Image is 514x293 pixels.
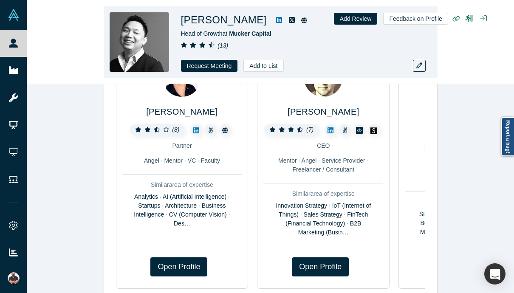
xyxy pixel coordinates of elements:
div: Angel · Mentor · VC · Faculty [122,156,242,165]
button: Add Review [334,13,378,25]
img: Muhannad Taslaq's Account [8,272,20,284]
a: Mucker Capital [229,30,271,37]
div: Analytics · AI (Artificial Intelligence) · Startups · Architecture · Business Intelligence · CV (... [122,192,242,228]
span: CEO [317,142,330,149]
div: Innovation Strategy · IoT (Internet of Things) · Sales Strategy · FinTech (Financial Technology) ... [263,201,383,237]
a: Report a bug! [501,117,514,156]
i: ( 13 ) [217,42,228,49]
button: Request Meeting [181,60,238,72]
button: Feedback on Profile [383,13,448,25]
img: Alchemist Vault Logo [8,9,20,21]
img: Tony Yang's Profile Image [110,12,169,72]
div: Similar area of expertise [263,189,383,198]
a: [PERSON_NAME] [146,107,217,116]
div: Mentor · Angel · Service Provider · Freelancer / Consultant [263,156,383,174]
a: Open Profile [292,257,349,276]
div: Similar area of expertise [122,180,242,189]
a: Open Profile [150,257,207,276]
i: ( 7 ) [306,126,313,133]
i: ( 8 ) [172,126,179,133]
span: Head of Growth at [181,30,271,37]
span: Partner [172,142,192,149]
button: Add to List [243,60,283,72]
h1: [PERSON_NAME] [181,12,267,28]
a: [PERSON_NAME] [288,107,359,116]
